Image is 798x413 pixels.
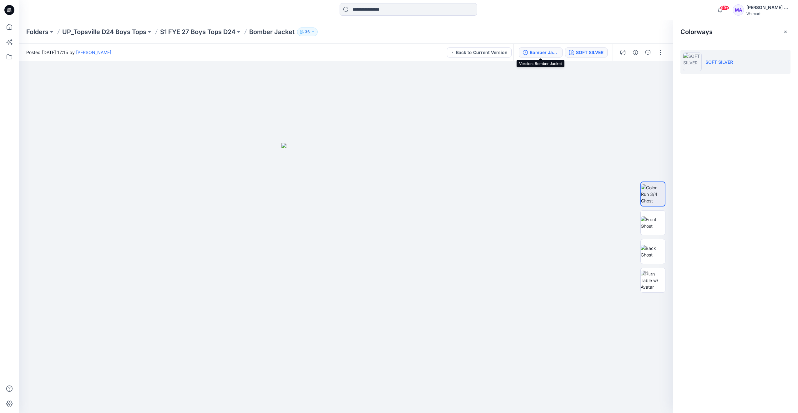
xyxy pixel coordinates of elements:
[565,47,608,57] button: SOFT SILVER
[705,59,733,65] p: SOFT SILVER
[576,49,604,56] div: SOFT SILVER
[305,28,310,35] p: 36
[530,49,558,56] div: Bomber Jacket
[281,143,411,413] img: eyJhbGciOiJIUzI1NiIsImtpZCI6IjAiLCJzbHQiOiJzZXMiLCJ0eXAiOiJKV1QifQ.eyJkYXRhIjp7InR5cGUiOiJzdG9yYW...
[249,27,295,36] p: Bomber Jacket
[519,47,563,57] button: Bomber Jacket
[641,216,665,229] img: Front Ghost
[683,52,702,71] img: SOFT SILVER
[746,11,790,16] div: Walmart
[746,4,790,11] div: [PERSON_NAME] Au-[PERSON_NAME]
[62,27,146,36] a: UP_Topsville D24 Boys Tops
[641,245,665,258] img: Back Ghost
[720,5,729,10] span: 99+
[447,47,512,57] button: Back to Current Version
[76,50,111,55] a: [PERSON_NAME]
[26,27,48,36] a: Folders
[630,47,640,57] button: Details
[26,49,111,56] span: Posted [DATE] 17:15 by
[297,27,318,36] button: 36
[160,27,235,36] a: S1 FYE 27 Boys Tops D24
[641,271,665,290] img: Turn Table w/ Avatar
[733,4,744,16] div: MA
[680,28,713,36] h2: Colorways
[641,184,665,204] img: Color Run 3/4 Ghost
